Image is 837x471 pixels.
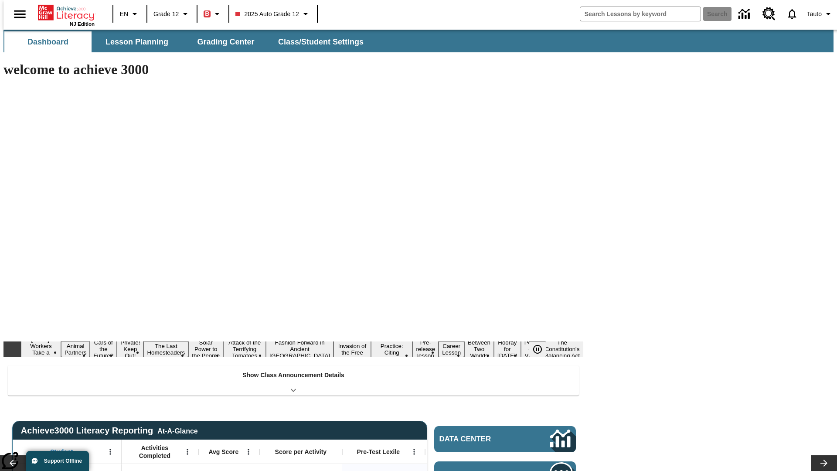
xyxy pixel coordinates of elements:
[197,37,254,47] span: Grading Center
[494,338,521,360] button: Slide 14 Hooray for Constitution Day!
[275,448,327,456] span: Score per Activity
[3,61,583,78] h1: welcome to achieve 3000
[26,451,89,471] button: Support Offline
[61,341,90,357] button: Slide 2 Animal Partners
[143,341,188,357] button: Slide 5 The Last Homesteaders
[232,6,314,22] button: Class: 2025 Auto Grade 12, Select your class
[357,448,400,456] span: Pre-Test Lexile
[580,7,701,21] input: search field
[278,37,364,47] span: Class/Student Settings
[439,435,521,444] span: Data Center
[408,445,421,458] button: Open Menu
[3,7,127,15] p: Test
[3,30,834,52] div: SubNavbar
[38,3,95,27] div: Home
[188,338,223,360] button: Slide 6 Solar Power to the People
[70,21,95,27] span: NJ Edition
[157,426,197,435] div: At-A-Glance
[93,31,180,52] button: Lesson Planning
[21,335,61,364] button: Slide 1 Labor Day: Workers Take a Stand
[7,1,33,27] button: Open side menu
[439,341,464,357] button: Slide 12 Career Lesson
[90,338,117,360] button: Slide 3 Cars of the Future?
[271,31,371,52] button: Class/Student Settings
[757,2,781,26] a: Resource Center, Will open in new tab
[44,458,82,464] span: Support Offline
[200,6,226,22] button: Boost Class color is red. Change class color
[3,31,371,52] div: SubNavbar
[116,6,144,22] button: Language: EN, Select a language
[27,37,68,47] span: Dashboard
[464,338,494,360] button: Slide 13 Between Two Worlds
[412,338,439,360] button: Slide 11 Pre-release lesson
[150,6,194,22] button: Grade: Grade 12, Select a grade
[21,426,198,436] span: Achieve3000 Literacy Reporting
[529,341,546,357] button: Pause
[781,3,803,25] a: Notifications
[266,338,333,360] button: Slide 8 Fashion Forward in Ancient Rome
[242,445,255,458] button: Open Menu
[153,10,179,19] span: Grade 12
[333,335,371,364] button: Slide 9 The Invasion of the Free CD
[4,31,92,52] button: Dashboard
[803,6,837,22] button: Profile/Settings
[182,31,269,52] button: Grading Center
[104,445,117,458] button: Open Menu
[371,335,412,364] button: Slide 10 Mixed Practice: Citing Evidence
[529,341,555,357] div: Pause
[807,10,822,19] span: Tauto
[521,338,541,360] button: Slide 15 Point of View
[8,365,579,396] div: Show Class Announcement Details
[105,37,168,47] span: Lesson Planning
[120,10,128,19] span: EN
[242,371,344,380] p: Show Class Announcement Details
[38,4,95,21] a: Home
[434,426,576,452] a: Data Center
[205,8,209,19] span: B
[208,448,238,456] span: Avg Score
[50,448,73,456] span: Student
[3,7,127,15] body: Maximum 600 characters Press Escape to exit toolbar Press Alt + F10 to reach toolbar
[223,338,266,360] button: Slide 7 Attack of the Terrifying Tomatoes
[235,10,299,19] span: 2025 Auto Grade 12
[117,338,143,360] button: Slide 4 Private! Keep Out!
[733,2,757,26] a: Data Center
[181,445,194,458] button: Open Menu
[541,338,583,360] button: Slide 16 The Constitution's Balancing Act
[126,444,184,460] span: Activities Completed
[811,455,837,471] button: Lesson carousel, Next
